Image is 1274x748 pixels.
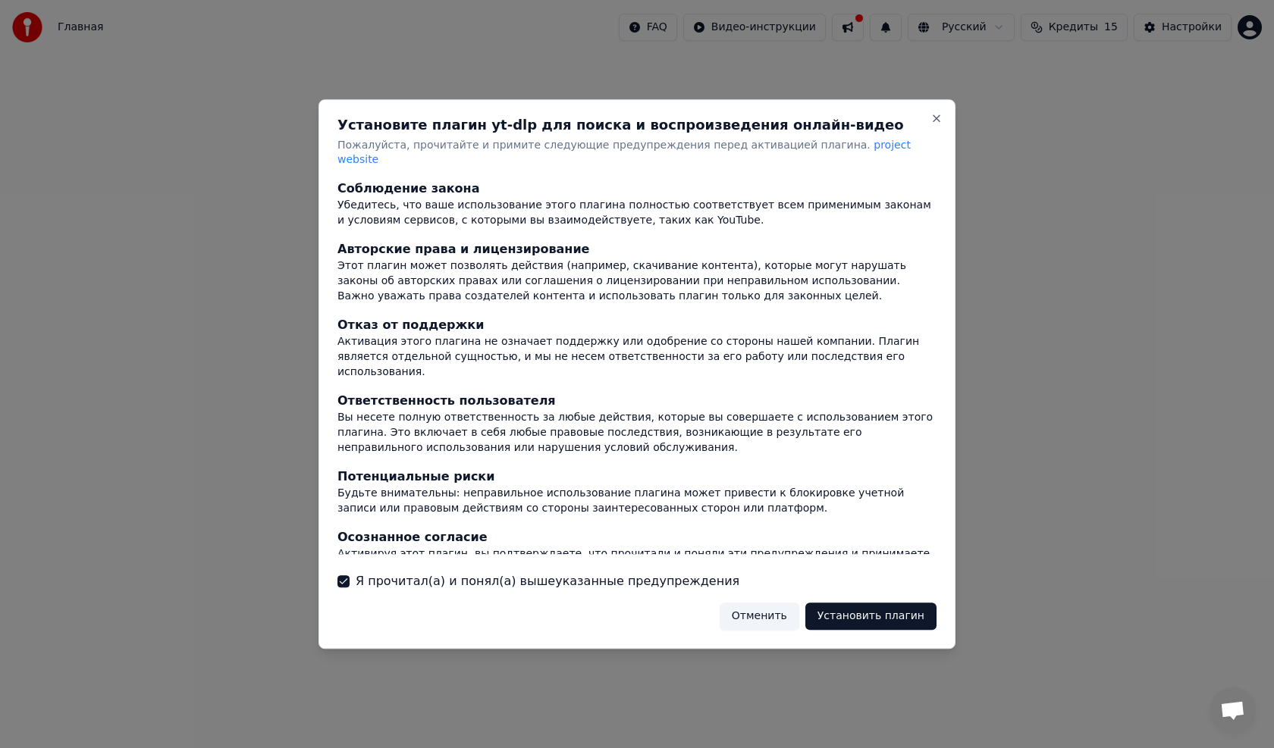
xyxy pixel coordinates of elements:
div: Авторские права и лицензирование [337,241,937,259]
div: Осознанное согласие [337,529,937,547]
div: Вы несете полную ответственность за любые действия, которые вы совершаете с использованием этого ... [337,411,937,456]
div: Убедитесь, что ваше использование этого плагина полностью соответствует всем применимым законам и... [337,199,937,229]
div: Потенциальные риски [337,468,937,487]
button: Отменить [720,602,799,630]
h2: Установите плагин yt-dlp для поиска и воспроизведения онлайн-видео [337,118,937,132]
span: project website [337,139,911,166]
div: Активируя этот плагин, вы подтверждаете, что прочитали и поняли эти предупреждения и принимаете п... [337,547,937,577]
label: Я прочитал(а) и понял(а) вышеуказанные предупреждения [356,572,739,590]
div: Соблюдение закона [337,180,937,199]
button: Установить плагин [805,602,937,630]
div: Ответственность пользователя [337,393,937,411]
div: Активация этого плагина не означает поддержку или одобрение со стороны нашей компании. Плагин явл... [337,335,937,380]
p: Пожалуйста, прочитайте и примите следующие предупреждения перед активацией плагина. [337,138,937,168]
div: Этот плагин может позволять действия (например, скачивание контента), которые могут нарушать зако... [337,259,937,305]
div: Отказ от поддержки [337,317,937,335]
div: Будьте внимательны: неправильное использование плагина может привести к блокировке учетной записи... [337,487,937,517]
